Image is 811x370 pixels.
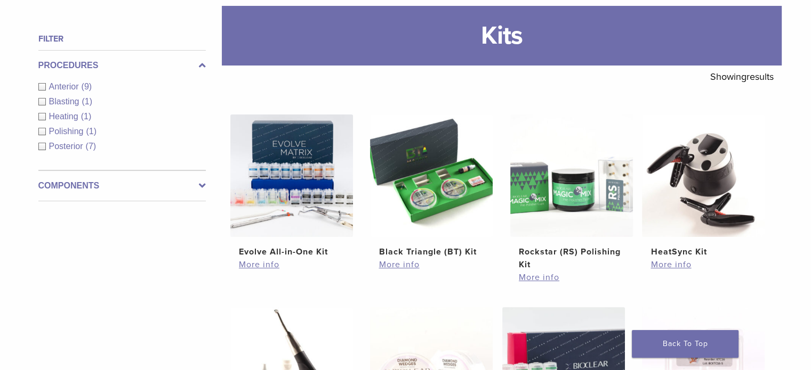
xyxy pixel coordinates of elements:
[379,245,484,258] h2: Black Triangle (BT) Kit
[82,97,92,106] span: (1)
[86,142,97,151] span: (7)
[86,127,97,136] span: (1)
[510,114,633,237] img: Rockstar (RS) Polishing Kit
[81,112,92,121] span: (1)
[710,65,774,88] p: Showing results
[49,142,86,151] span: Posterior
[230,114,353,237] img: Evolve All-in-One Kit
[49,127,86,136] span: Polishing
[519,245,624,271] h2: Rockstar (RS) Polishing Kit
[230,114,354,258] a: Evolve All-in-One KitEvolve All-in-One Kit
[239,258,344,271] a: More info
[239,245,344,258] h2: Evolve All-in-One Kit
[510,114,634,271] a: Rockstar (RS) Polishing KitRockstar (RS) Polishing Kit
[651,258,756,271] a: More info
[38,59,206,72] label: Procedures
[651,245,756,258] h2: HeatSync Kit
[641,114,766,258] a: HeatSync KitHeatSync Kit
[49,112,81,121] span: Heating
[49,97,82,106] span: Blasting
[370,114,494,258] a: Black Triangle (BT) KitBlack Triangle (BT) Kit
[642,114,765,237] img: HeatSync Kit
[82,82,92,91] span: (9)
[370,114,493,237] img: Black Triangle (BT) Kit
[222,6,782,65] h1: Kits
[49,82,82,91] span: Anterior
[38,32,206,45] h4: Filter
[519,271,624,284] a: More info
[38,179,206,192] label: Components
[379,258,484,271] a: More info
[632,330,738,358] a: Back To Top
